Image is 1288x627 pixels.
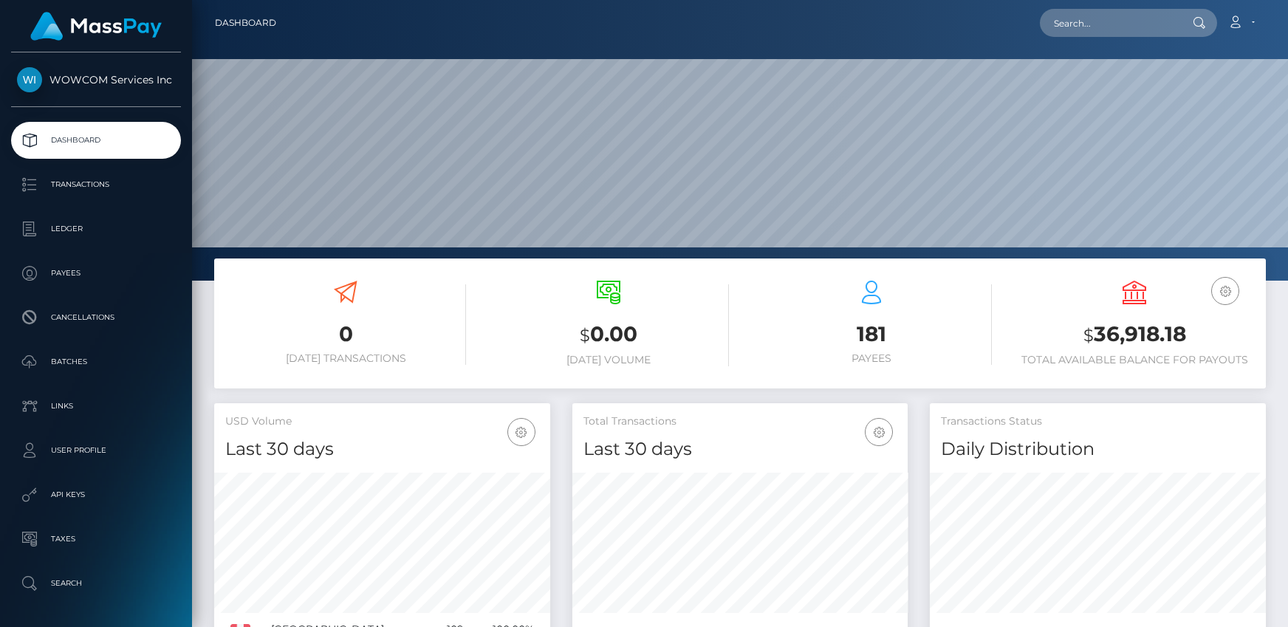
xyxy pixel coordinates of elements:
[583,436,897,462] h4: Last 30 days
[1040,9,1179,37] input: Search...
[11,476,181,513] a: API Keys
[751,320,992,349] h3: 181
[30,12,162,41] img: MassPay Logo
[941,436,1255,462] h4: Daily Distribution
[17,129,175,151] p: Dashboard
[941,414,1255,429] h5: Transactions Status
[1014,320,1255,350] h3: 36,918.18
[17,484,175,506] p: API Keys
[17,439,175,462] p: User Profile
[17,218,175,240] p: Ledger
[583,414,897,429] h5: Total Transactions
[1083,325,1094,346] small: $
[488,320,729,350] h3: 0.00
[11,73,181,86] span: WOWCOM Services Inc
[11,255,181,292] a: Payees
[11,299,181,336] a: Cancellations
[17,174,175,196] p: Transactions
[215,7,276,38] a: Dashboard
[17,528,175,550] p: Taxes
[17,395,175,417] p: Links
[225,320,466,349] h3: 0
[11,122,181,159] a: Dashboard
[580,325,590,346] small: $
[11,210,181,247] a: Ledger
[11,343,181,380] a: Batches
[225,414,539,429] h5: USD Volume
[488,354,729,366] h6: [DATE] Volume
[225,352,466,365] h6: [DATE] Transactions
[225,436,539,462] h4: Last 30 days
[751,352,992,365] h6: Payees
[11,521,181,558] a: Taxes
[11,432,181,469] a: User Profile
[11,166,181,203] a: Transactions
[11,565,181,602] a: Search
[1014,354,1255,366] h6: Total Available Balance for Payouts
[17,351,175,373] p: Batches
[17,306,175,329] p: Cancellations
[11,388,181,425] a: Links
[17,67,42,92] img: WOWCOM Services Inc
[17,572,175,595] p: Search
[17,262,175,284] p: Payees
